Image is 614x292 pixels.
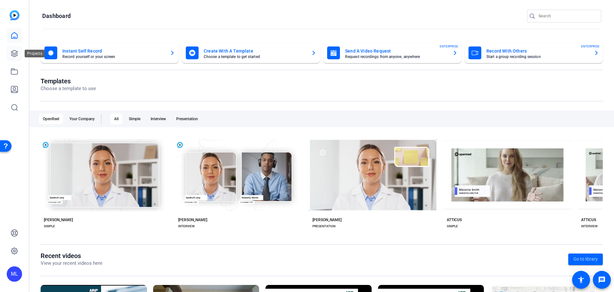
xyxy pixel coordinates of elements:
mat-icon: accessibility [577,276,585,284]
mat-card-subtitle: Request recordings from anyone, anywhere [345,55,447,59]
div: ML [7,266,22,282]
img: blue-gradient.svg [10,10,20,20]
div: PRESENTATION [312,224,335,229]
p: Choose a template to use [41,85,96,92]
mat-card-subtitle: Choose a template to get started [204,55,306,59]
div: Projects [25,50,45,57]
div: Simple [125,114,144,124]
h1: Templates [41,77,96,85]
div: SIMPLE [44,224,55,229]
mat-card-subtitle: Record yourself or your screen [62,55,165,59]
div: ATTICUS [581,217,596,222]
span: ENTERPRISE [581,44,600,49]
div: [PERSON_NAME] [312,217,342,222]
button: Record With OthersStart a group recording sessionENTERPRISE [465,43,603,63]
h1: Recent videos [41,252,102,260]
div: INTERVIEW [581,224,598,229]
div: Your Company [66,114,98,124]
input: Search [539,12,596,20]
a: Go to library [568,254,603,265]
div: SIMPLE [447,224,458,229]
p: View your recent videos here [41,260,102,267]
mat-card-title: Record With Others [486,47,589,55]
button: Send A Video RequestRequest recordings from anyone, anywhereENTERPRISE [323,43,461,63]
button: Create With A TemplateChoose a template to get started [182,43,320,63]
div: INTERVIEW [178,224,195,229]
div: Presentation [172,114,202,124]
button: Instant Self RecordRecord yourself or your screen [41,43,179,63]
span: Go to library [573,256,598,263]
div: [PERSON_NAME] [44,217,73,222]
div: ATTICUS [447,217,462,222]
div: OpenReel [39,114,63,124]
mat-card-title: Send A Video Request [345,47,447,55]
span: ENTERPRISE [440,44,458,49]
mat-card-subtitle: Start a group recording session [486,55,589,59]
div: All [110,114,122,124]
div: [PERSON_NAME] [178,217,207,222]
div: Interview [147,114,170,124]
mat-card-title: Instant Self Record [62,47,165,55]
mat-icon: message [598,276,606,284]
h1: Dashboard [42,12,71,20]
mat-card-title: Create With A Template [204,47,306,55]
